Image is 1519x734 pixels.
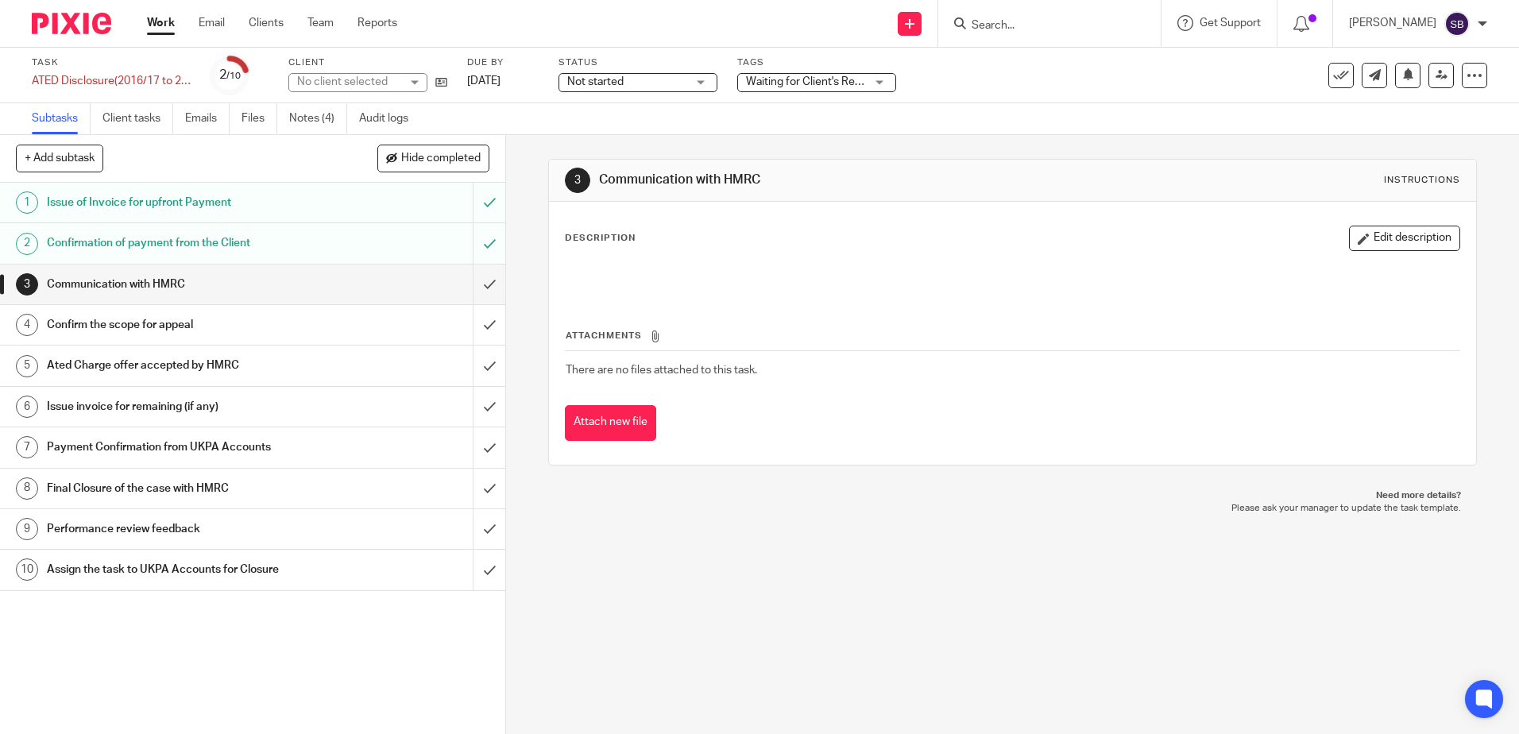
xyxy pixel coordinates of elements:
[970,19,1113,33] input: Search
[16,314,38,336] div: 4
[377,145,489,172] button: Hide completed
[32,56,191,69] label: Task
[566,331,642,340] span: Attachments
[1444,11,1470,37] img: svg%3E
[359,103,420,134] a: Audit logs
[288,56,447,69] label: Client
[47,353,320,377] h1: Ated Charge offer accepted by HMRC
[1384,174,1460,187] div: Instructions
[47,272,320,296] h1: Communication with HMRC
[16,191,38,214] div: 1
[746,76,894,87] span: Waiting for Client's Response.
[32,73,191,89] div: ATED Disclosure(2016/17 to 2024/25)
[565,405,656,441] button: Attach new file
[185,103,230,134] a: Emails
[289,103,347,134] a: Notes (4)
[102,103,173,134] a: Client tasks
[467,56,539,69] label: Due by
[16,396,38,418] div: 6
[47,435,320,459] h1: Payment Confirmation from UKPA Accounts
[1349,15,1436,31] p: [PERSON_NAME]
[565,232,636,245] p: Description
[16,355,38,377] div: 5
[249,15,284,31] a: Clients
[358,15,397,31] a: Reports
[297,74,400,90] div: No client selected
[32,103,91,134] a: Subtasks
[564,489,1460,502] p: Need more details?
[737,56,896,69] label: Tags
[16,518,38,540] div: 9
[226,71,241,80] small: /10
[47,395,320,419] h1: Issue invoice for remaining (if any)
[47,477,320,500] h1: Final Closure of the case with HMRC
[16,477,38,500] div: 8
[16,273,38,296] div: 3
[219,66,241,84] div: 2
[467,75,501,87] span: [DATE]
[199,15,225,31] a: Email
[566,365,757,376] span: There are no files attached to this task.
[567,76,624,87] span: Not started
[47,231,320,255] h1: Confirmation of payment from the Client
[47,558,320,581] h1: Assign the task to UKPA Accounts for Closure
[1349,226,1460,251] button: Edit description
[16,145,103,172] button: + Add subtask
[1200,17,1261,29] span: Get Support
[47,517,320,541] h1: Performance review feedback
[401,153,481,165] span: Hide completed
[559,56,717,69] label: Status
[16,436,38,458] div: 7
[32,13,111,34] img: Pixie
[47,313,320,337] h1: Confirm the scope for appeal
[242,103,277,134] a: Files
[16,233,38,255] div: 2
[47,191,320,214] h1: Issue of Invoice for upfront Payment
[564,502,1460,515] p: Please ask your manager to update the task template.
[307,15,334,31] a: Team
[16,558,38,581] div: 10
[565,168,590,193] div: 3
[147,15,175,31] a: Work
[599,172,1046,188] h1: Communication with HMRC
